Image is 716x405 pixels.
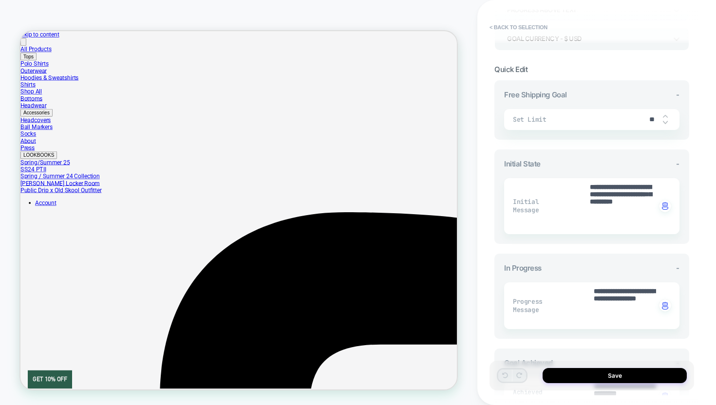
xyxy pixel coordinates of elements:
[507,32,667,45] div: Goal Currency - $ USD
[663,114,668,118] img: up
[19,224,48,234] a: Account
[513,198,567,214] span: Initial Message
[676,358,679,368] span: -
[543,368,687,383] button: Save
[504,159,541,168] span: Initial State
[507,3,667,17] div: Progress above Text
[494,65,528,74] span: Quick Edit
[504,263,542,273] span: In Progress
[662,302,668,310] img: edit with ai
[504,358,553,368] span: Goal Achieved
[513,297,571,314] span: Progress Message
[485,19,552,35] button: < Back to selection
[662,202,668,210] img: edit with ai
[676,159,679,168] span: -
[513,115,641,124] span: Set Limit
[676,263,679,273] span: -
[676,90,679,99] span: -
[504,90,567,99] span: Free Shipping Goal
[663,121,668,125] img: down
